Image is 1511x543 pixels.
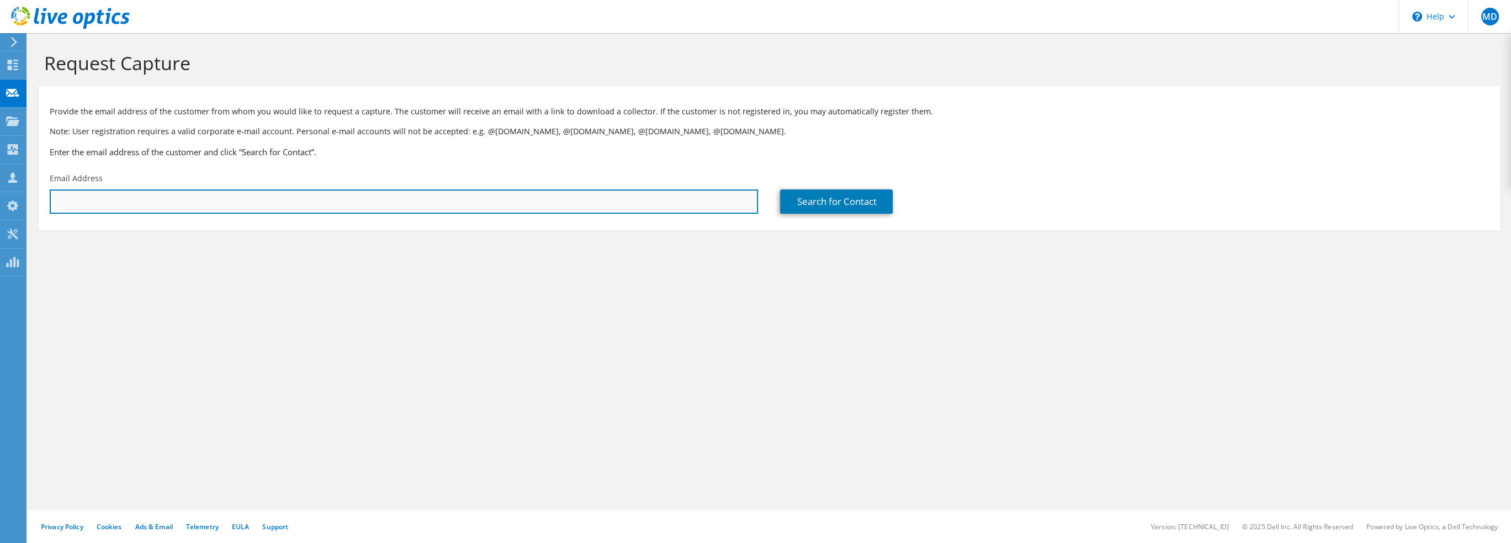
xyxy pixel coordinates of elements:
[1366,522,1498,531] li: Powered by Live Optics, a Dell Technology
[50,106,1489,118] p: Provide the email address of the customer from whom you would like to request a capture. The cust...
[1412,12,1422,22] svg: \n
[50,173,103,184] label: Email Address
[44,51,1489,75] h1: Request Capture
[135,522,173,531] a: Ads & Email
[780,189,893,214] a: Search for Contact
[1242,522,1353,531] li: © 2025 Dell Inc. All Rights Reserved
[50,125,1489,138] p: Note: User registration requires a valid corporate e-mail account. Personal e-mail accounts will ...
[1481,8,1499,25] span: MD
[50,146,1489,158] h3: Enter the email address of the customer and click “Search for Contact”.
[1151,522,1229,531] li: Version: [TECHNICAL_ID]
[262,522,288,531] a: Support
[186,522,219,531] a: Telemetry
[97,522,122,531] a: Cookies
[41,522,83,531] a: Privacy Policy
[232,522,249,531] a: EULA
